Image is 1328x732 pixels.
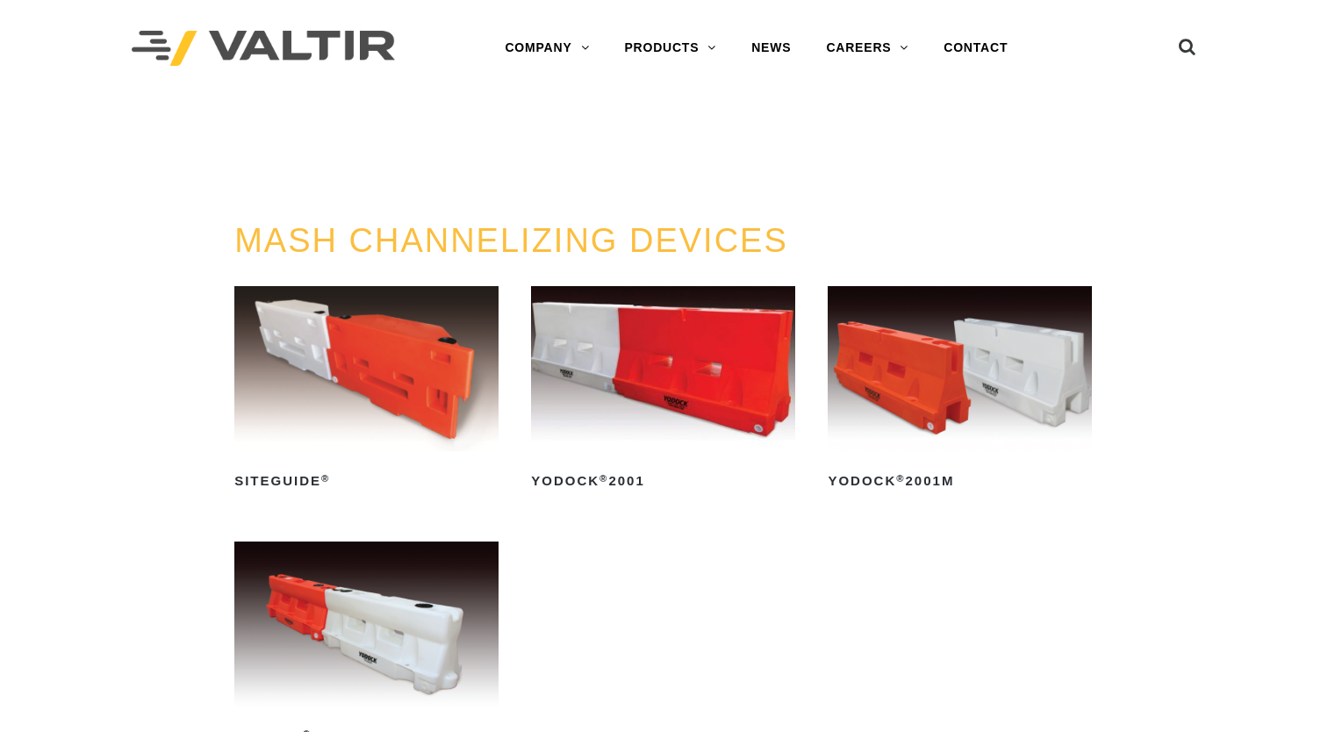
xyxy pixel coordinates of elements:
a: MASH CHANNELIZING DEVICES [234,222,788,259]
img: Valtir [132,31,395,67]
sup: ® [599,473,608,484]
a: Yodock®2001 [531,286,795,495]
h2: SiteGuide [234,467,499,495]
a: CONTACT [926,31,1025,66]
img: Yodock 2001 Water Filled Barrier and Barricade [531,286,795,451]
a: SiteGuide® [234,286,499,495]
a: COMPANY [487,31,607,66]
sup: ® [321,473,330,484]
h2: Yodock 2001M [828,467,1092,495]
h2: Yodock 2001 [531,467,795,495]
a: NEWS [734,31,808,66]
a: CAREERS [808,31,926,66]
a: Yodock®2001M [828,286,1092,495]
a: PRODUCTS [607,31,734,66]
sup: ® [896,473,905,484]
